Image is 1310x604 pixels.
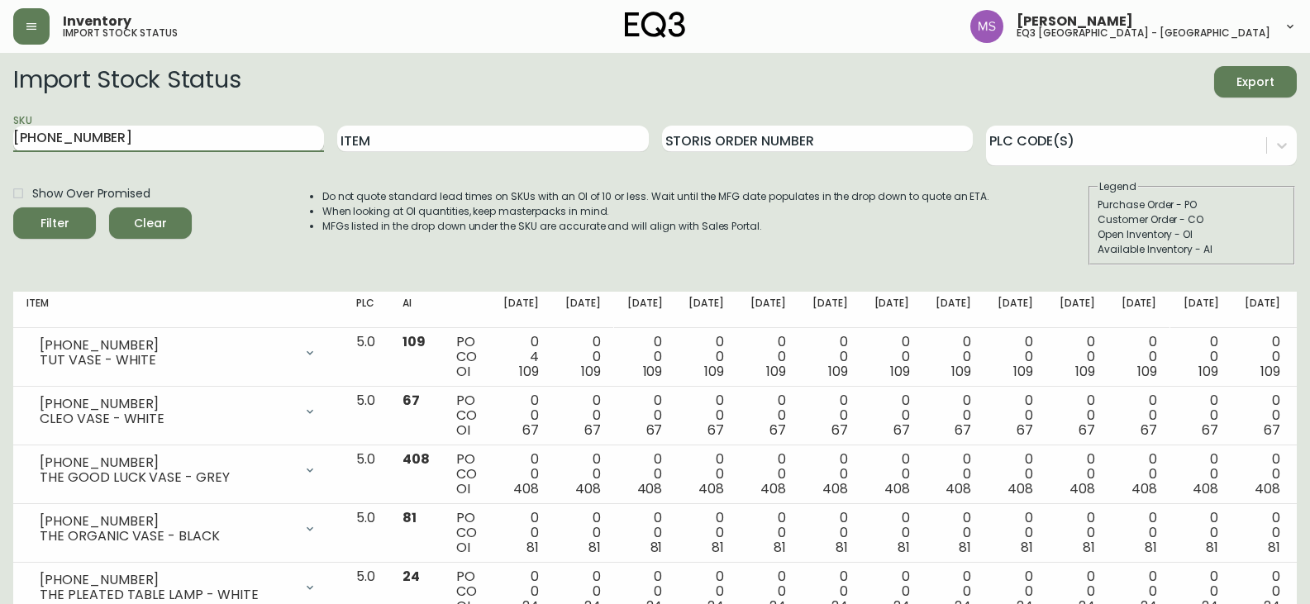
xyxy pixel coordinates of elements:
[456,335,477,379] div: PO CO
[588,538,601,557] span: 81
[831,421,848,440] span: 67
[1214,66,1297,97] button: Export
[503,393,539,438] div: 0 0
[1137,362,1157,381] span: 109
[456,393,477,438] div: PO CO
[40,455,293,470] div: [PHONE_NUMBER]
[1245,511,1280,555] div: 0 0
[836,538,848,557] span: 81
[750,511,786,555] div: 0 0
[675,292,737,328] th: [DATE]
[998,335,1033,379] div: 0 0
[1145,538,1157,557] span: 81
[922,292,984,328] th: [DATE]
[874,335,910,379] div: 0 0
[456,511,477,555] div: PO CO
[1264,421,1280,440] span: 67
[1198,362,1218,381] span: 109
[936,511,971,555] div: 0 0
[812,511,848,555] div: 0 0
[955,421,971,440] span: 67
[322,204,990,219] li: When looking at OI quantities, keep masterpacks in mind.
[40,470,293,485] div: THE GOOD LUCK VASE - GREY
[650,538,663,557] span: 81
[936,393,971,438] div: 0 0
[874,511,910,555] div: 0 0
[343,504,389,563] td: 5.0
[1083,538,1095,557] span: 81
[1075,362,1095,381] span: 109
[1231,292,1293,328] th: [DATE]
[40,587,293,602] div: THE PLEATED TABLE LAMP - WHITE
[403,508,417,527] span: 81
[627,393,663,438] div: 0 0
[13,66,241,97] h2: Import Stock Status
[1206,538,1218,557] span: 81
[984,292,1046,328] th: [DATE]
[109,207,192,239] button: Clear
[1098,212,1286,227] div: Customer Order - CO
[874,393,910,438] div: 0 0
[1184,335,1219,379] div: 0 0
[1060,511,1095,555] div: 0 0
[614,292,676,328] th: [DATE]
[1184,393,1219,438] div: 0 0
[627,452,663,497] div: 0 0
[63,28,178,38] h5: import stock status
[403,567,420,586] span: 24
[688,452,724,497] div: 0 0
[565,511,601,555] div: 0 0
[828,362,848,381] span: 109
[646,421,663,440] span: 67
[1268,538,1280,557] span: 81
[707,421,724,440] span: 67
[40,573,293,587] div: [PHONE_NUMBER]
[456,362,470,381] span: OI
[688,511,724,555] div: 0 0
[936,335,971,379] div: 0 0
[1122,511,1157,555] div: 0 0
[456,538,470,557] span: OI
[40,338,293,353] div: [PHONE_NUMBER]
[26,452,330,488] div: [PHONE_NUMBER]THE GOOD LUCK VASE - GREY
[343,292,389,328] th: PLC
[503,335,539,379] div: 0 4
[861,292,923,328] th: [DATE]
[874,452,910,497] div: 0 0
[522,421,539,440] span: 67
[688,393,724,438] div: 0 0
[884,479,910,498] span: 408
[998,452,1033,497] div: 0 0
[389,292,443,328] th: AI
[13,207,96,239] button: Filter
[503,511,539,555] div: 0 0
[643,362,663,381] span: 109
[565,393,601,438] div: 0 0
[1141,421,1157,440] span: 67
[581,362,601,381] span: 109
[951,362,971,381] span: 109
[552,292,614,328] th: [DATE]
[1017,28,1270,38] h5: eq3 [GEOGRAPHIC_DATA] - [GEOGRAPHIC_DATA]
[403,391,420,410] span: 67
[627,511,663,555] div: 0 0
[575,479,601,498] span: 408
[750,452,786,497] div: 0 0
[1008,479,1033,498] span: 408
[343,387,389,445] td: 5.0
[343,328,389,387] td: 5.0
[565,452,601,497] div: 0 0
[32,185,150,202] span: Show Over Promised
[26,393,330,430] div: [PHONE_NUMBER]CLEO VASE - WHITE
[1060,452,1095,497] div: 0 0
[1060,335,1095,379] div: 0 0
[13,292,343,328] th: Item
[812,452,848,497] div: 0 0
[812,393,848,438] div: 0 0
[1255,479,1280,498] span: 408
[1227,72,1284,93] span: Export
[750,393,786,438] div: 0 0
[1060,393,1095,438] div: 0 0
[1122,393,1157,438] div: 0 0
[1131,479,1157,498] span: 408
